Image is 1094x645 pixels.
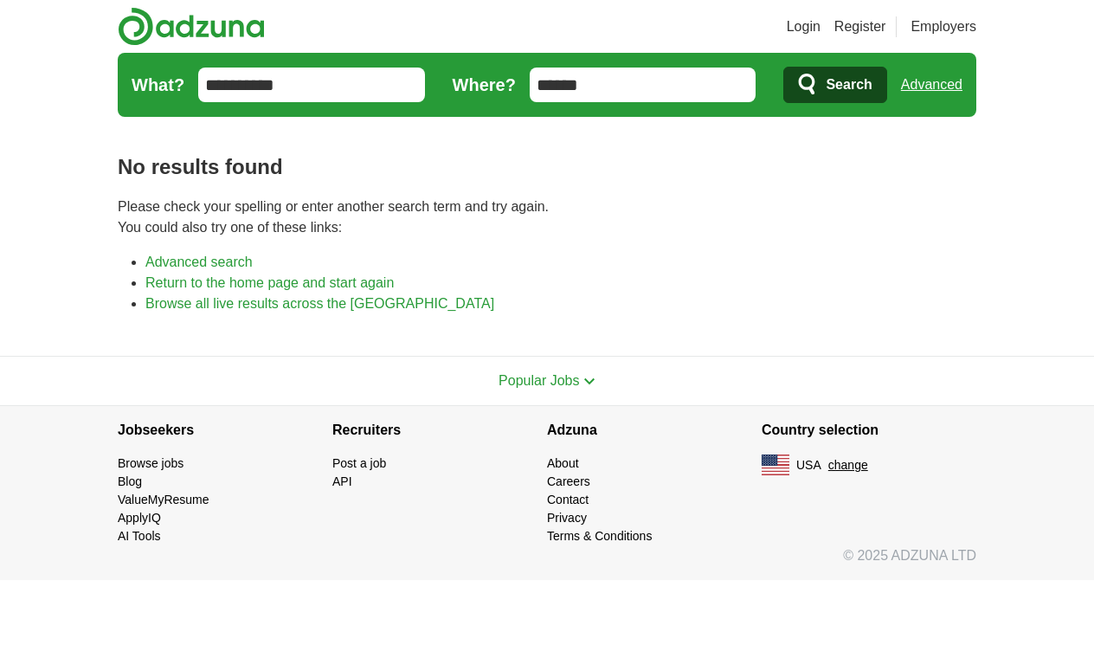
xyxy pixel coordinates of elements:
span: Popular Jobs [499,373,579,388]
span: USA [796,456,821,474]
img: US flag [762,455,789,475]
a: ValueMyResume [118,493,209,506]
a: Browse jobs [118,456,183,470]
a: API [332,474,352,488]
a: About [547,456,579,470]
a: Privacy [547,511,587,525]
a: Browse all live results across the [GEOGRAPHIC_DATA] [145,296,494,311]
h4: Country selection [762,406,976,455]
div: © 2025 ADZUNA LTD [104,545,990,580]
a: Advanced [901,68,962,102]
a: AI Tools [118,529,161,543]
span: Search [826,68,872,102]
a: Register [834,16,886,37]
a: Login [787,16,820,37]
h1: No results found [118,152,976,183]
img: toggle icon [583,377,595,385]
button: Search [783,67,886,103]
p: Please check your spelling or enter another search term and try again. You could also try one of ... [118,197,976,238]
label: Where? [453,72,516,98]
label: What? [132,72,184,98]
a: Contact [547,493,589,506]
a: Employers [911,16,976,37]
button: change [828,456,868,474]
a: Return to the home page and start again [145,275,394,290]
a: Blog [118,474,142,488]
a: Advanced search [145,255,253,269]
img: Adzuna logo [118,7,265,46]
a: Post a job [332,456,386,470]
a: Terms & Conditions [547,529,652,543]
a: Careers [547,474,590,488]
a: ApplyIQ [118,511,161,525]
